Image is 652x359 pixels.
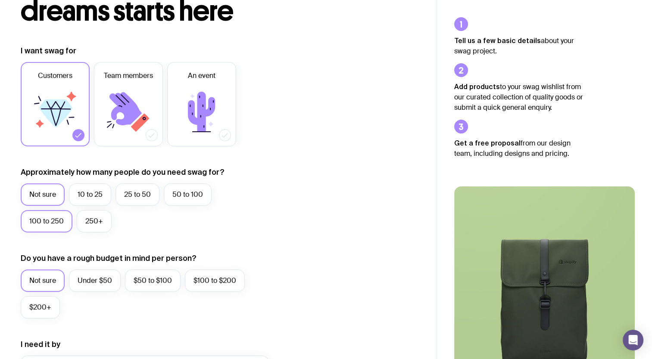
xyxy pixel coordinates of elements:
label: 50 to 100 [164,183,212,206]
strong: Add products [454,83,500,90]
label: 100 to 250 [21,210,72,232]
label: I need it by [21,339,60,350]
span: Team members [104,71,153,81]
span: Customers [38,71,72,81]
p: from our design team, including designs and pricing. [454,138,583,159]
label: Under $50 [69,269,121,292]
label: Not sure [21,269,65,292]
label: $200+ [21,296,60,319]
p: about your swag project. [454,35,583,56]
span: An event [188,71,215,81]
label: Approximately how many people do you need swag for? [21,167,225,177]
label: 10 to 25 [69,183,111,206]
label: Not sure [21,183,65,206]
label: $50 to $100 [125,269,181,292]
label: Do you have a rough budget in mind per person? [21,253,197,263]
label: $100 to $200 [185,269,245,292]
label: I want swag for [21,46,76,56]
p: to your swag wishlist from our curated collection of quality goods or submit a quick general enqu... [454,81,583,113]
label: 250+ [77,210,112,232]
strong: Tell us a few basic details [454,37,541,44]
strong: Get a free proposal [454,139,521,147]
label: 25 to 50 [115,183,159,206]
div: Open Intercom Messenger [623,330,643,350]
